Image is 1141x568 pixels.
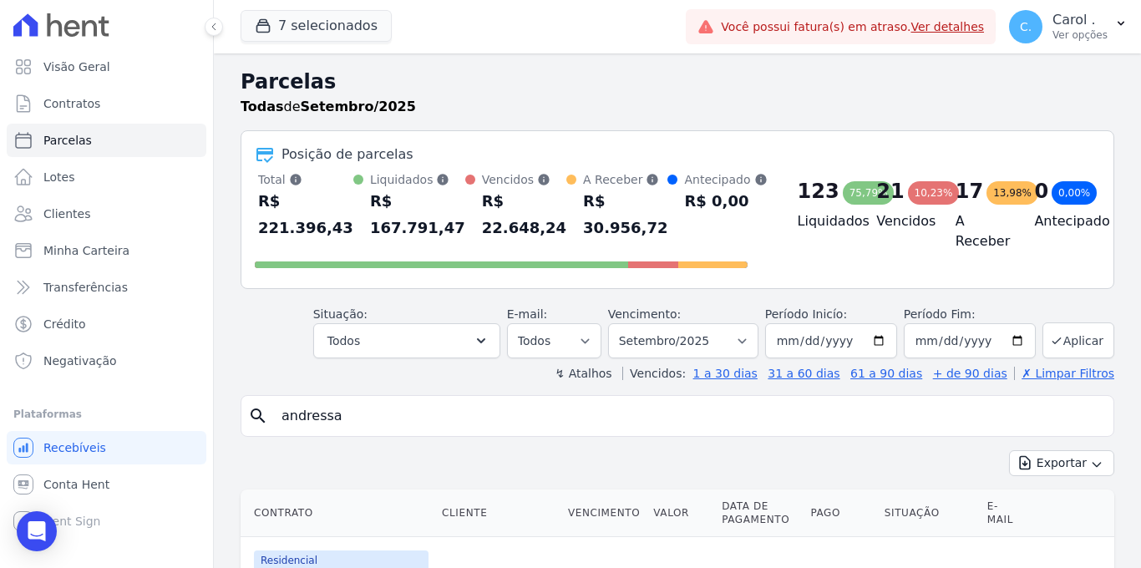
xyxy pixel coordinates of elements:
[241,10,392,42] button: 7 selecionados
[43,95,100,112] span: Contratos
[13,404,200,424] div: Plataformas
[7,197,206,231] a: Clientes
[956,178,983,205] div: 17
[7,468,206,501] a: Conta Hent
[715,489,804,537] th: Data de Pagamento
[1052,181,1097,205] div: 0,00%
[981,489,1028,537] th: E-mail
[1034,178,1048,205] div: 0
[798,178,839,205] div: 123
[561,489,647,537] th: Vencimento
[370,188,465,241] div: R$ 167.791,47
[1020,21,1032,33] span: C.
[910,20,984,33] a: Ver detalhes
[43,205,90,222] span: Clientes
[43,279,128,296] span: Transferências
[7,271,206,304] a: Transferências
[7,87,206,120] a: Contratos
[241,97,416,117] p: de
[608,307,681,321] label: Vencimento:
[908,181,960,205] div: 10,23%
[876,211,929,231] h4: Vencidos
[7,344,206,378] a: Negativação
[1052,12,1108,28] p: Carol .
[17,511,57,551] div: Open Intercom Messenger
[271,399,1107,433] input: Buscar por nome do lote ou do cliente
[370,171,465,188] div: Liquidados
[804,489,877,537] th: Pago
[7,50,206,84] a: Visão Geral
[1009,450,1114,476] button: Exportar
[281,145,413,165] div: Posição de parcelas
[721,18,984,36] span: Você possui fatura(s) em atraso.
[684,171,767,188] div: Antecipado
[904,306,1036,323] label: Período Fim:
[241,489,435,537] th: Contrato
[435,489,561,537] th: Cliente
[313,307,368,321] label: Situação:
[43,316,86,332] span: Crédito
[1052,28,1108,42] p: Ver opções
[1034,211,1087,231] h4: Antecipado
[241,99,284,114] strong: Todas
[583,171,667,188] div: A Receber
[583,188,667,241] div: R$ 30.956,72
[933,367,1007,380] a: + de 90 dias
[507,307,548,321] label: E-mail:
[843,181,895,205] div: 75,79%
[7,234,206,267] a: Minha Carteira
[878,489,981,537] th: Situação
[986,181,1038,205] div: 13,98%
[7,307,206,341] a: Crédito
[876,178,904,205] div: 21
[241,67,1114,97] h2: Parcelas
[7,160,206,194] a: Lotes
[43,439,106,456] span: Recebíveis
[7,431,206,464] a: Recebíveis
[43,242,129,259] span: Minha Carteira
[482,188,566,241] div: R$ 22.648,24
[43,352,117,369] span: Negativação
[248,406,268,426] i: search
[647,489,715,537] th: Valor
[798,211,850,231] h4: Liquidados
[1014,367,1114,380] a: ✗ Limpar Filtros
[7,124,206,157] a: Parcelas
[43,169,75,185] span: Lotes
[43,58,110,75] span: Visão Geral
[327,331,360,351] span: Todos
[622,367,686,380] label: Vencidos:
[258,188,353,241] div: R$ 221.396,43
[43,132,92,149] span: Parcelas
[765,307,847,321] label: Período Inicío:
[996,3,1141,50] button: C. Carol . Ver opções
[43,476,109,493] span: Conta Hent
[1042,322,1114,358] button: Aplicar
[693,367,758,380] a: 1 a 30 dias
[956,211,1008,251] h4: A Receber
[301,99,416,114] strong: Setembro/2025
[555,367,611,380] label: ↯ Atalhos
[482,171,566,188] div: Vencidos
[684,188,767,215] div: R$ 0,00
[313,323,500,358] button: Todos
[768,367,839,380] a: 31 a 60 dias
[258,171,353,188] div: Total
[850,367,922,380] a: 61 a 90 dias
